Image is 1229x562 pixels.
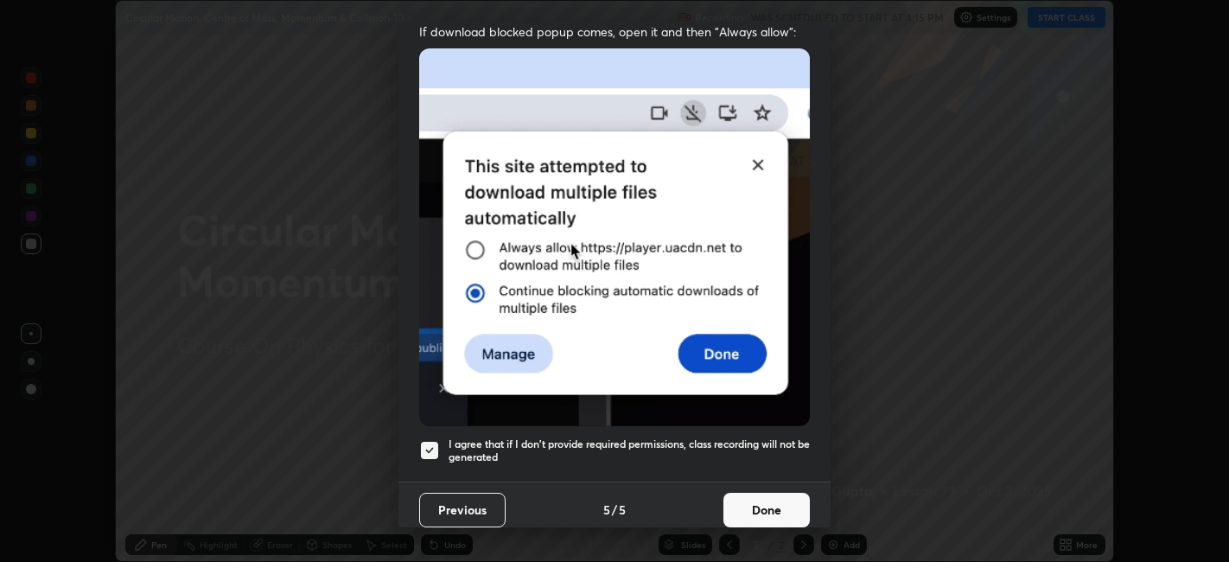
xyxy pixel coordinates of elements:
h5: I agree that if I don't provide required permissions, class recording will not be generated [449,437,810,464]
img: downloads-permission-blocked.gif [419,48,810,426]
h4: 5 [603,501,610,519]
h4: / [612,501,617,519]
button: Done [723,493,810,527]
button: Previous [419,493,506,527]
h4: 5 [619,501,626,519]
span: If download blocked popup comes, open it and then "Always allow": [419,23,810,40]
